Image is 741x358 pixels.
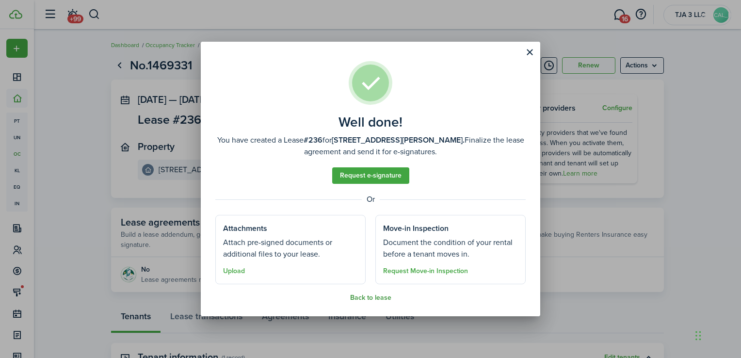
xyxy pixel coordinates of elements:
[332,167,409,184] a: Request e-signature
[215,194,526,205] well-done-separator: Or
[693,311,741,358] iframe: Chat Widget
[383,223,449,234] well-done-section-title: Move-in Inspection
[304,134,322,146] b: #236
[223,237,358,260] well-done-section-description: Attach pre-signed documents or additional files to your lease.
[350,294,391,302] button: Back to lease
[223,267,245,275] button: Upload
[338,114,403,130] well-done-title: Well done!
[695,321,701,350] div: Drag
[383,267,468,275] button: Request Move-in Inspection
[332,134,465,146] b: [STREET_ADDRESS][PERSON_NAME].
[383,237,518,260] well-done-section-description: Document the condition of your rental before a tenant moves in.
[521,44,538,61] button: Close modal
[215,134,526,158] well-done-description: You have created a Lease for Finalize the lease agreement and send it for e-signatures.
[223,223,267,234] well-done-section-title: Attachments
